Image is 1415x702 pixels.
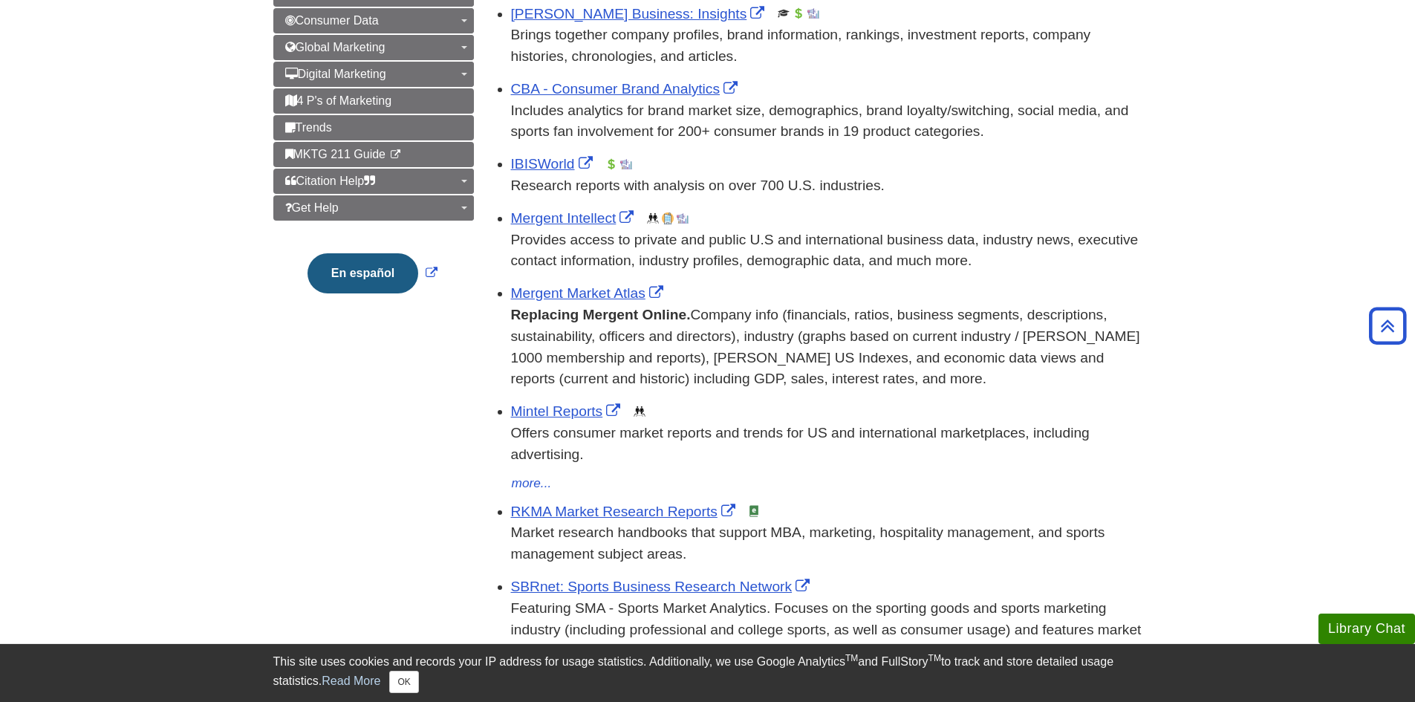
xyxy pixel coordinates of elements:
[677,212,689,224] img: Industry Report
[511,307,691,322] strong: Replacing Mergent Online.
[793,7,804,19] img: Financial Report
[285,175,376,187] span: Citation Help
[273,169,474,194] a: Citation Help
[285,14,379,27] span: Consumer Data
[273,142,474,167] a: MKTG 211 Guide
[1364,316,1411,336] a: Back to Top
[273,8,474,33] a: Consumer Data
[285,148,386,160] span: MKTG 211 Guide
[273,653,1142,693] div: This site uses cookies and records your IP address for usage statistics. Additionally, we use Goo...
[511,403,625,419] a: Link opens in new window
[647,212,659,224] img: Demographics
[511,210,638,226] a: Link opens in new window
[511,285,667,301] a: Link opens in new window
[285,41,386,53] span: Global Marketing
[928,653,941,663] sup: TM
[511,100,1142,143] p: Includes analytics for brand market size, demographics, brand loyalty/switching, social media, an...
[322,675,380,687] a: Read More
[511,175,1142,197] p: Research reports with analysis on over 700 U.S. industries.
[388,150,401,160] i: This link opens in a new window
[304,267,441,279] a: Link opens in new window
[511,473,553,494] button: more...
[807,7,819,19] img: Industry Report
[273,62,474,87] a: Digital Marketing
[511,504,739,519] a: Link opens in new window
[273,195,474,221] a: Get Help
[273,35,474,60] a: Global Marketing
[511,156,596,172] a: Link opens in new window
[285,94,392,107] span: 4 P's of Marketing
[285,201,339,214] span: Get Help
[620,158,632,170] img: Industry Report
[1318,614,1415,644] button: Library Chat
[511,25,1142,68] p: Brings together company profiles, brand information, rankings, investment reports, company histor...
[511,423,1142,466] p: Offers consumer market reports and trends for US and international marketplaces, including advert...
[511,522,1142,565] p: Market research handbooks that support MBA, marketing, hospitality management, and sports managem...
[748,505,760,517] img: e-Book
[285,121,332,134] span: Trends
[389,671,418,693] button: Close
[511,230,1142,273] p: Provides access to private and public U.S and international business data, industry news, executi...
[778,7,790,19] img: Scholarly or Peer Reviewed
[662,212,674,224] img: Company Information
[605,158,617,170] img: Financial Report
[845,653,858,663] sup: TM
[273,115,474,140] a: Trends
[634,406,645,417] img: Demographics
[511,305,1142,390] p: Company info (financials, ratios, business segments, descriptions, sustainability, officers and d...
[511,579,814,594] a: Link opens in new window
[308,253,418,293] button: En español
[511,81,742,97] a: Link opens in new window
[285,68,386,80] span: Digital Marketing
[273,88,474,114] a: 4 P's of Marketing
[511,598,1142,683] p: Featuring SMA - Sports Market Analytics. Focuses on the sporting goods and sports marketing indus...
[511,6,769,22] a: Link opens in new window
